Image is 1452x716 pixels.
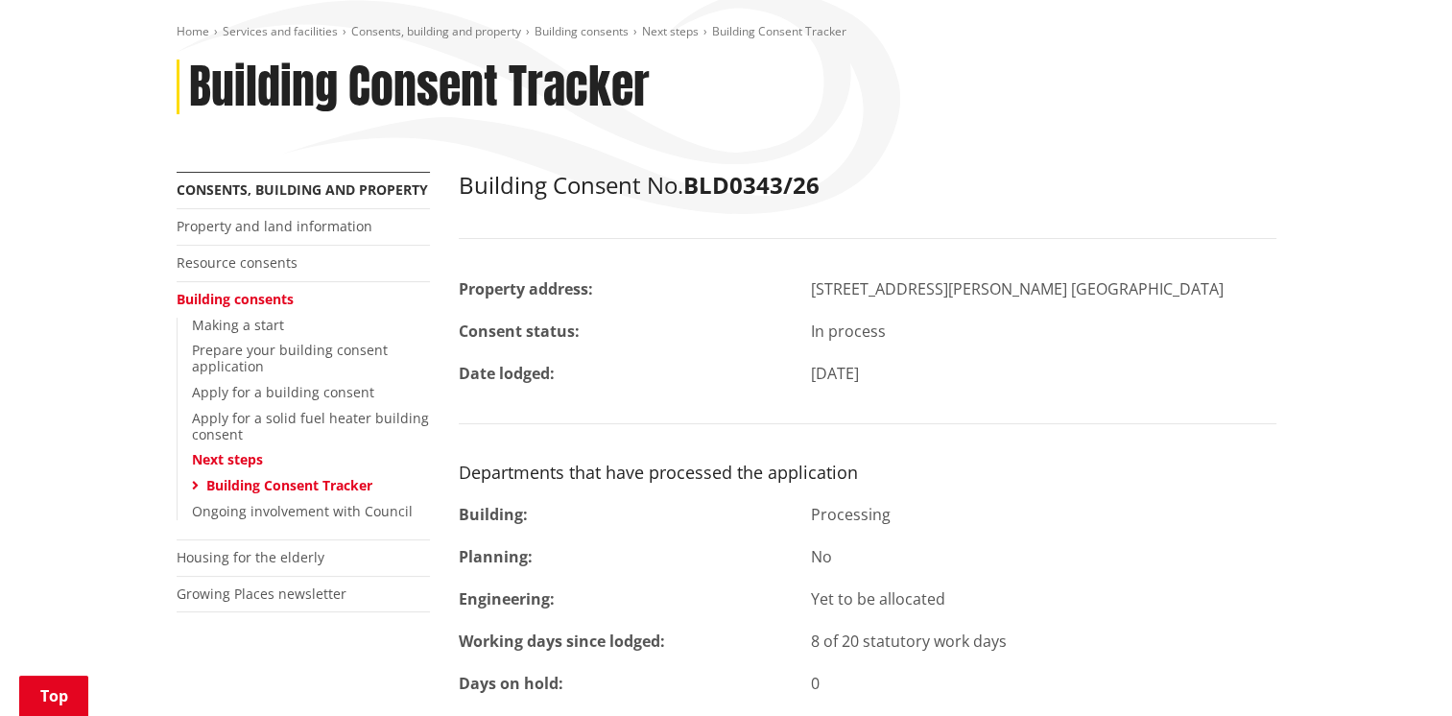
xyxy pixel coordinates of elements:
a: Apply for a solid fuel heater building consent​ [192,409,429,443]
strong: Planning: [459,546,533,567]
a: Housing for the elderly [177,548,324,566]
a: Building consents [177,290,294,308]
strong: Property address: [459,278,593,299]
div: [DATE] [797,362,1291,385]
div: No [797,545,1291,568]
div: [STREET_ADDRESS][PERSON_NAME] [GEOGRAPHIC_DATA] [797,277,1291,300]
h3: Departments that have processed the application [459,463,1276,484]
strong: Consent status: [459,321,580,342]
a: Consents, building and property [177,180,428,199]
a: Resource consents [177,253,298,272]
a: Top [19,676,88,716]
strong: Working days since lodged: [459,631,665,652]
div: In process [797,320,1291,343]
div: Processing [797,503,1291,526]
a: Ongoing involvement with Council [192,502,413,520]
strong: BLD0343/26 [683,169,820,201]
a: Property and land information [177,217,372,235]
div: 0 [797,672,1291,695]
a: Next steps [192,450,263,468]
a: Home [177,23,209,39]
h1: Building Consent Tracker [189,60,650,115]
a: Services and facilities [223,23,338,39]
strong: Days on hold: [459,673,563,694]
a: Apply for a building consent [192,383,374,401]
a: Prepare your building consent application [192,341,388,375]
iframe: Messenger Launcher [1364,635,1433,704]
a: Building consents [535,23,629,39]
h2: Building Consent No. [459,172,1276,200]
span: Building Consent Tracker [712,23,846,39]
div: 8 of 20 statutory work days [797,630,1291,653]
nav: breadcrumb [177,24,1276,40]
strong: Date lodged: [459,363,555,384]
a: Next steps [642,23,699,39]
strong: Engineering: [459,588,555,609]
div: Yet to be allocated [797,587,1291,610]
a: Growing Places newsletter [177,585,346,603]
a: Building Consent Tracker [206,476,372,494]
a: Consents, building and property [351,23,521,39]
a: Making a start [192,316,284,334]
strong: Building: [459,504,528,525]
